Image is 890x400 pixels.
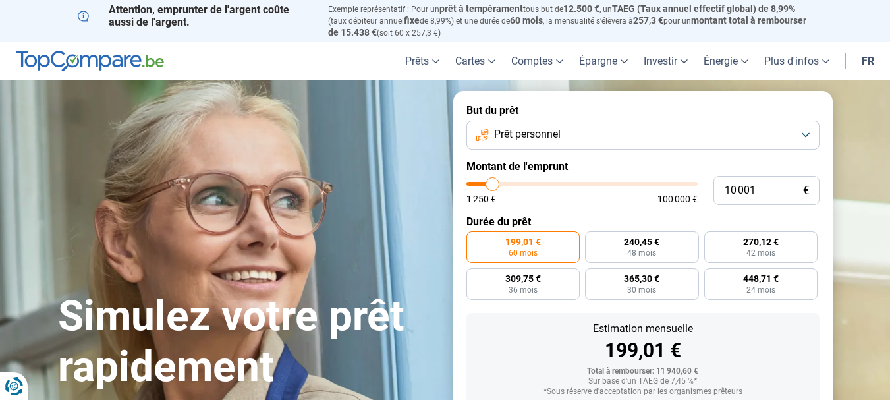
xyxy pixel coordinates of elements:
div: 199,01 € [477,341,809,360]
label: Durée du prêt [466,215,820,228]
span: 309,75 € [505,274,541,283]
a: Épargne [571,42,636,80]
span: 48 mois [627,249,656,257]
a: fr [854,42,882,80]
a: Investir [636,42,696,80]
div: *Sous réserve d'acceptation par les organismes prêteurs [477,387,809,397]
span: 365,30 € [624,274,659,283]
span: Prêt personnel [494,127,561,142]
a: Plus d'infos [756,42,837,80]
span: 199,01 € [505,237,541,246]
p: Exemple représentatif : Pour un tous but de , un (taux débiteur annuel de 8,99%) et une durée de ... [328,3,813,38]
label: Montant de l'emprunt [466,160,820,173]
button: Prêt personnel [466,121,820,150]
span: 100 000 € [657,194,698,204]
span: 60 mois [509,249,538,257]
span: 1 250 € [466,194,496,204]
span: 36 mois [509,286,538,294]
div: Estimation mensuelle [477,324,809,334]
label: But du prêt [466,104,820,117]
a: Comptes [503,42,571,80]
span: 240,45 € [624,237,659,246]
span: 12.500 € [563,3,599,14]
span: TAEG (Taux annuel effectif global) de 8,99% [612,3,795,14]
span: fixe [404,15,420,26]
span: 30 mois [627,286,656,294]
a: Prêts [397,42,447,80]
span: 24 mois [746,286,775,294]
span: € [803,185,809,196]
a: Énergie [696,42,756,80]
span: 60 mois [510,15,543,26]
p: Attention, emprunter de l'argent coûte aussi de l'argent. [78,3,312,28]
div: Total à rembourser: 11 940,60 € [477,367,809,376]
a: Cartes [447,42,503,80]
span: 448,71 € [743,274,779,283]
span: 270,12 € [743,237,779,246]
h1: Simulez votre prêt rapidement [58,291,437,393]
span: montant total à rembourser de 15.438 € [328,15,806,38]
div: Sur base d'un TAEG de 7,45 %* [477,377,809,386]
span: 42 mois [746,249,775,257]
img: TopCompare [16,51,164,72]
span: 257,3 € [633,15,663,26]
span: prêt à tempérament [439,3,523,14]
